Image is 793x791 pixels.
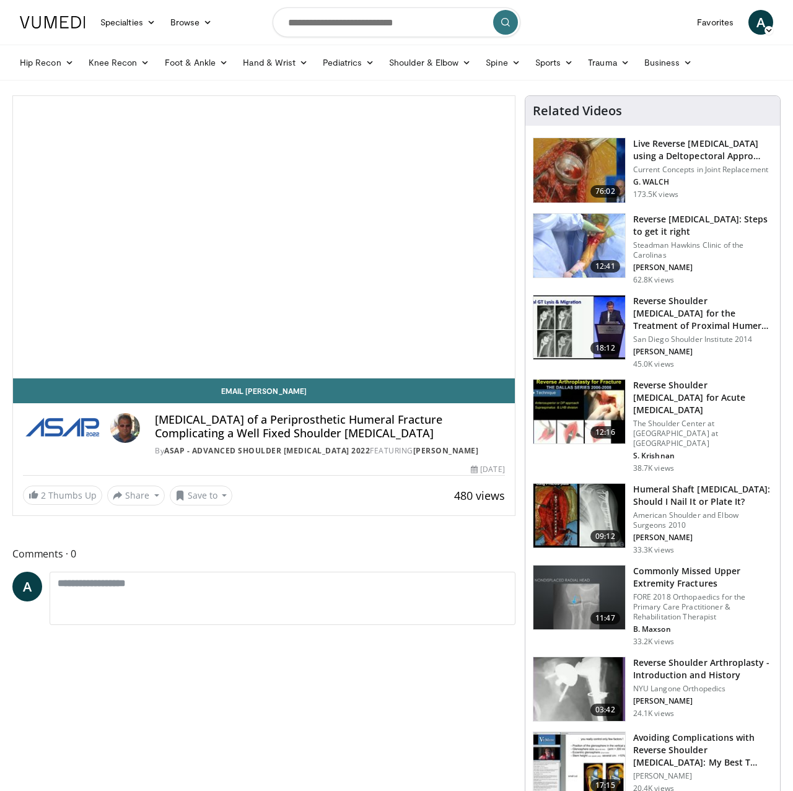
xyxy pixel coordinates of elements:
[12,572,42,601] a: A
[23,413,105,443] img: ASAP - Advanced Shoulder ArthroPlasty 2022
[633,545,674,555] p: 33.3K views
[528,50,581,75] a: Sports
[633,275,674,285] p: 62.8K views
[633,334,773,344] p: San Diego Shoulder Institute 2014
[633,510,773,530] p: American Shoulder and Elbow Surgeons 2010
[633,165,773,175] p: Current Concepts in Joint Replacement
[533,295,625,360] img: Q2xRg7exoPLTwO8X4xMDoxOjA4MTsiGN.150x105_q85_crop-smart_upscale.jpg
[382,50,478,75] a: Shoulder & Elbow
[637,50,700,75] a: Business
[12,546,515,562] span: Comments 0
[633,419,773,448] p: The Shoulder Center at [GEOGRAPHIC_DATA] at [GEOGRAPHIC_DATA]
[633,213,773,238] h3: Reverse [MEDICAL_DATA]: Steps to get it right
[633,684,773,694] p: NYU Langone Orthopedics
[533,214,625,278] img: 326034_0000_1.png.150x105_q85_crop-smart_upscale.jpg
[690,10,741,35] a: Favorites
[107,486,165,505] button: Share
[633,240,773,260] p: Steadman Hawkins Clinic of the Carolinas
[163,10,220,35] a: Browse
[590,185,620,198] span: 76:02
[633,624,773,634] p: B. Maxson
[235,50,315,75] a: Hand & Wrist
[110,413,140,443] img: Avatar
[633,709,674,719] p: 24.1K views
[413,445,479,456] a: [PERSON_NAME]
[633,463,674,473] p: 38.7K views
[633,347,773,357] p: [PERSON_NAME]
[533,483,773,555] a: 09:12 Humeral Shaft [MEDICAL_DATA]: Should I Nail It or Plate It? American Shoulder and Elbow Sur...
[23,486,102,505] a: 2 Thumbs Up
[533,380,625,444] img: butch_reverse_arthroplasty_3.png.150x105_q85_crop-smart_upscale.jpg
[533,213,773,285] a: 12:41 Reverse [MEDICAL_DATA]: Steps to get it right Steadman Hawkins Clinic of the Carolinas [PER...
[20,16,85,28] img: VuMedi Logo
[748,10,773,35] a: A
[273,7,520,37] input: Search topics, interventions
[164,445,370,456] a: ASAP - Advanced Shoulder [MEDICAL_DATA] 2022
[633,177,773,187] p: G. WALCH
[533,484,625,548] img: sot_1.png.150x105_q85_crop-smart_upscale.jpg
[633,771,773,781] p: [PERSON_NAME]
[590,704,620,716] span: 03:42
[633,295,773,332] h3: Reverse Shoulder [MEDICAL_DATA] for the Treatment of Proximal Humeral …
[533,657,625,722] img: zucker_4.png.150x105_q85_crop-smart_upscale.jpg
[633,379,773,416] h3: Reverse Shoulder [MEDICAL_DATA] for Acute [MEDICAL_DATA]
[13,96,515,378] video-js: Video Player
[633,533,773,543] p: [PERSON_NAME]
[590,342,620,354] span: 18:12
[590,530,620,543] span: 09:12
[633,138,773,162] h3: Live Reverse [MEDICAL_DATA] using a Deltopectoral Appro…
[533,565,773,647] a: 11:47 Commonly Missed Upper Extremity Fractures FORE 2018 Orthopaedics for the Primary Care Pract...
[41,489,46,501] span: 2
[633,359,674,369] p: 45.0K views
[633,696,773,706] p: [PERSON_NAME]
[590,260,620,273] span: 12:41
[81,50,157,75] a: Knee Recon
[533,138,625,203] img: 684033_3.png.150x105_q85_crop-smart_upscale.jpg
[633,565,773,590] h3: Commonly Missed Upper Extremity Fractures
[155,413,504,440] h4: [MEDICAL_DATA] of a Periprosthetic Humeral Fracture Complicating a Well Fixed Shoulder [MEDICAL_D...
[633,592,773,622] p: FORE 2018 Orthopaedics for the Primary Care Practitioner & Rehabilitation Therapist
[633,637,674,647] p: 33.2K views
[590,612,620,624] span: 11:47
[533,103,622,118] h4: Related Videos
[157,50,236,75] a: Foot & Ankle
[590,426,620,439] span: 12:16
[155,445,504,457] div: By FEATURING
[471,464,504,475] div: [DATE]
[454,488,505,503] span: 480 views
[533,657,773,722] a: 03:42 Reverse Shoulder Arthroplasty - Introduction and History NYU Langone Orthopedics [PERSON_NA...
[12,50,81,75] a: Hip Recon
[633,483,773,508] h3: Humeral Shaft [MEDICAL_DATA]: Should I Nail It or Plate It?
[315,50,382,75] a: Pediatrics
[478,50,527,75] a: Spine
[93,10,163,35] a: Specialties
[533,295,773,369] a: 18:12 Reverse Shoulder [MEDICAL_DATA] for the Treatment of Proximal Humeral … San Diego Shoulder ...
[633,732,773,769] h3: Avoiding Complications with Reverse Shoulder [MEDICAL_DATA]: My Best T…
[13,378,515,403] a: Email [PERSON_NAME]
[170,486,233,505] button: Save to
[533,138,773,203] a: 76:02 Live Reverse [MEDICAL_DATA] using a Deltopectoral Appro… Current Concepts in Joint Replacem...
[581,50,637,75] a: Trauma
[633,451,773,461] p: S. Krishnan
[533,379,773,473] a: 12:16 Reverse Shoulder [MEDICAL_DATA] for Acute [MEDICAL_DATA] The Shoulder Center at [GEOGRAPHIC...
[633,190,678,199] p: 173.5K views
[633,657,773,681] h3: Reverse Shoulder Arthroplasty - Introduction and History
[633,263,773,273] p: [PERSON_NAME]
[533,566,625,630] img: b2c65235-e098-4cd2-ab0f-914df5e3e270.150x105_q85_crop-smart_upscale.jpg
